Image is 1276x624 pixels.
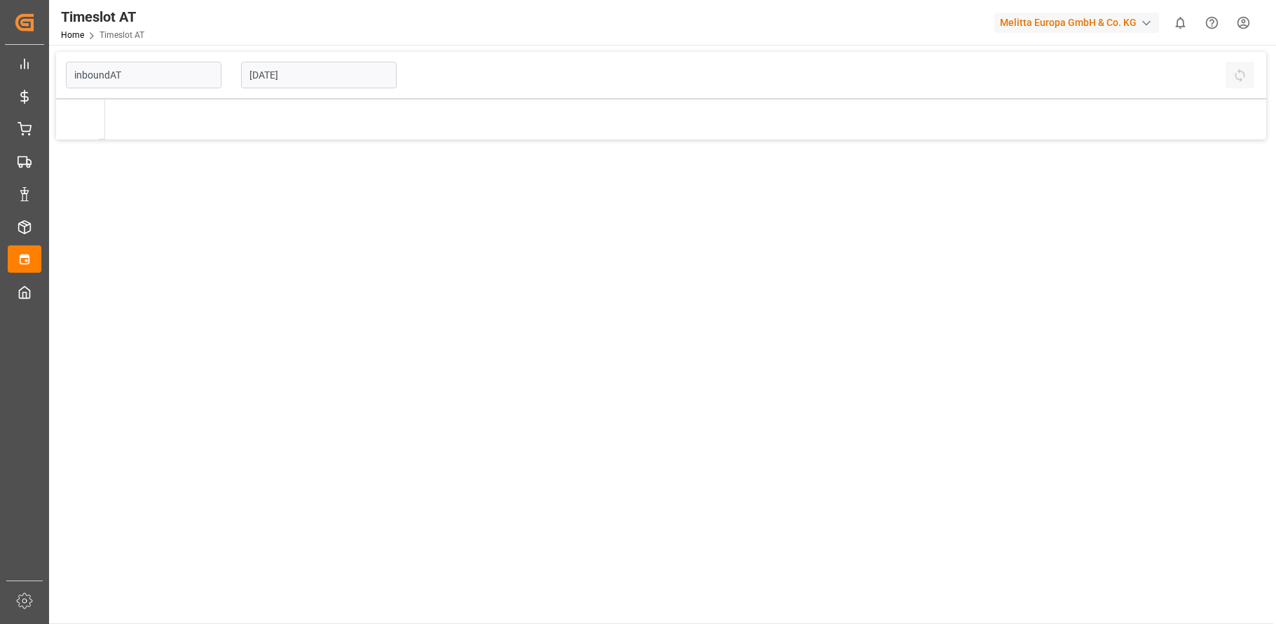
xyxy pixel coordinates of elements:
[61,30,84,40] a: Home
[994,9,1165,36] button: Melitta Europa GmbH & Co. KG
[61,6,144,27] div: Timeslot AT
[1165,7,1196,39] button: show 0 new notifications
[1196,7,1228,39] button: Help Center
[66,62,221,88] input: Type to search/select
[241,62,397,88] input: DD-MM-YYYY
[994,13,1159,33] div: Melitta Europa GmbH & Co. KG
